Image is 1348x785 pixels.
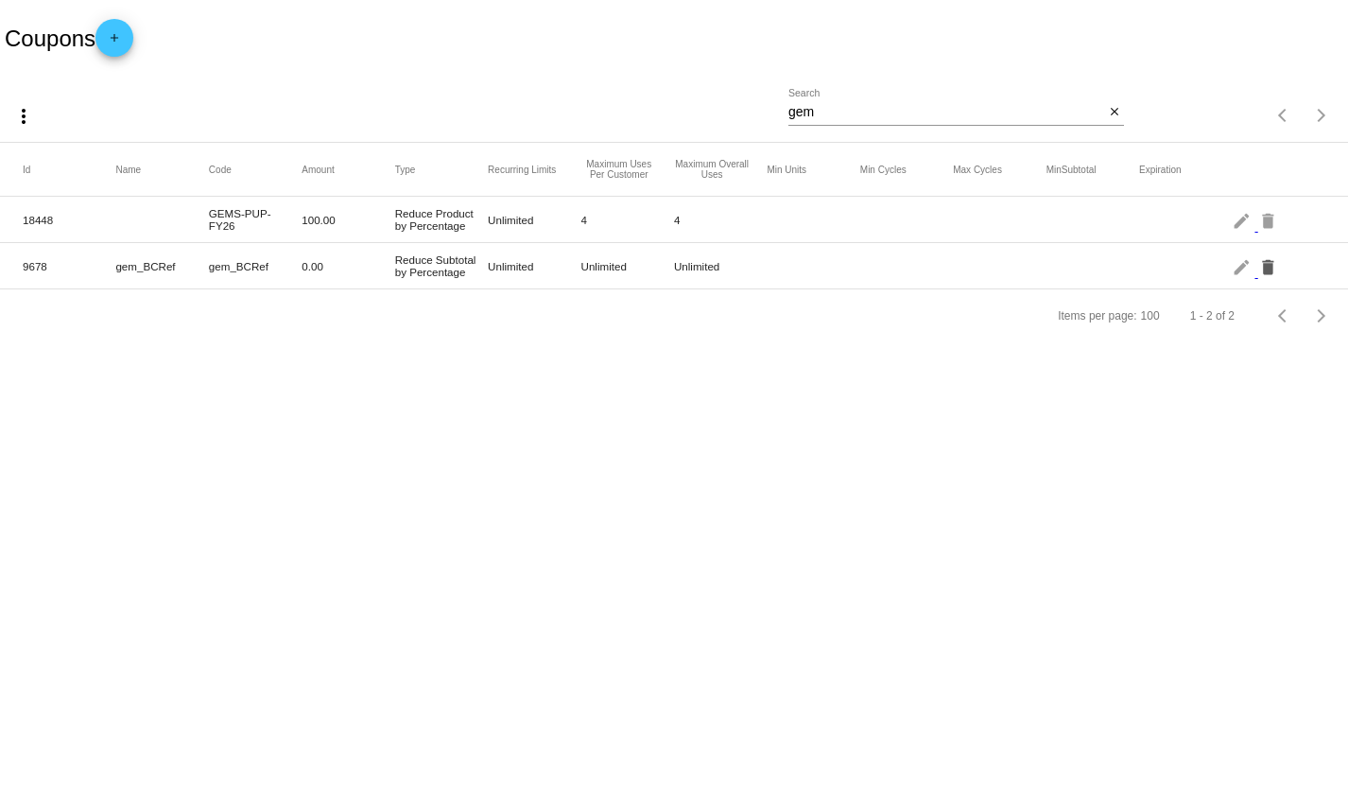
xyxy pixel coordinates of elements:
button: Next page [1303,96,1340,134]
button: Change sorting for MaxCycles [953,164,1002,175]
mat-cell: gem_BCRef [209,255,302,277]
mat-cell: gem_BCRef [115,255,208,277]
mat-cell: Reduce Product by Percentage [395,202,488,236]
mat-icon: add [103,31,126,54]
div: Items per page: [1058,309,1136,323]
button: Change sorting for MinCycles [860,164,907,175]
mat-icon: delete [1258,252,1281,281]
input: Search [788,105,1104,120]
mat-cell: Unlimited [581,255,674,277]
mat-cell: 18448 [23,209,115,231]
button: Change sorting for Name [115,164,141,175]
mat-cell: 0.00 [302,255,394,277]
button: Change sorting for DiscountType [395,164,416,175]
button: Next page [1303,297,1340,335]
mat-cell: 100.00 [302,209,394,231]
button: Change sorting for Id [23,164,30,175]
button: Clear [1104,103,1124,123]
mat-cell: 4 [581,209,674,231]
button: Previous page [1265,297,1303,335]
button: Change sorting for MinSubtotal [1046,164,1097,175]
mat-icon: edit [1232,205,1254,235]
button: Change sorting for ExpirationDate [1139,164,1181,175]
mat-icon: close [1108,105,1121,120]
mat-cell: Unlimited [488,255,580,277]
button: Change sorting for CustomerConversionLimits [581,159,657,180]
mat-icon: delete [1258,205,1281,235]
h2: Coupons [5,19,133,57]
button: Change sorting for SiteConversionLimits [674,159,750,180]
button: Previous page [1265,96,1303,134]
button: Change sorting for Amount [302,164,334,175]
mat-cell: Unlimited [674,255,767,277]
mat-icon: edit [1232,252,1254,281]
div: 100 [1141,309,1160,323]
mat-cell: GEMS-PUP-FY26 [209,202,302,236]
mat-cell: Unlimited [488,209,580,231]
mat-icon: more_vert [12,105,35,128]
mat-cell: 9678 [23,255,115,277]
div: 1 - 2 of 2 [1190,309,1235,323]
button: Change sorting for Code [209,164,232,175]
button: Change sorting for MinUnits [767,164,806,175]
mat-cell: Reduce Subtotal by Percentage [395,249,488,283]
mat-cell: 4 [674,209,767,231]
button: Change sorting for RecurringLimits [488,164,556,175]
